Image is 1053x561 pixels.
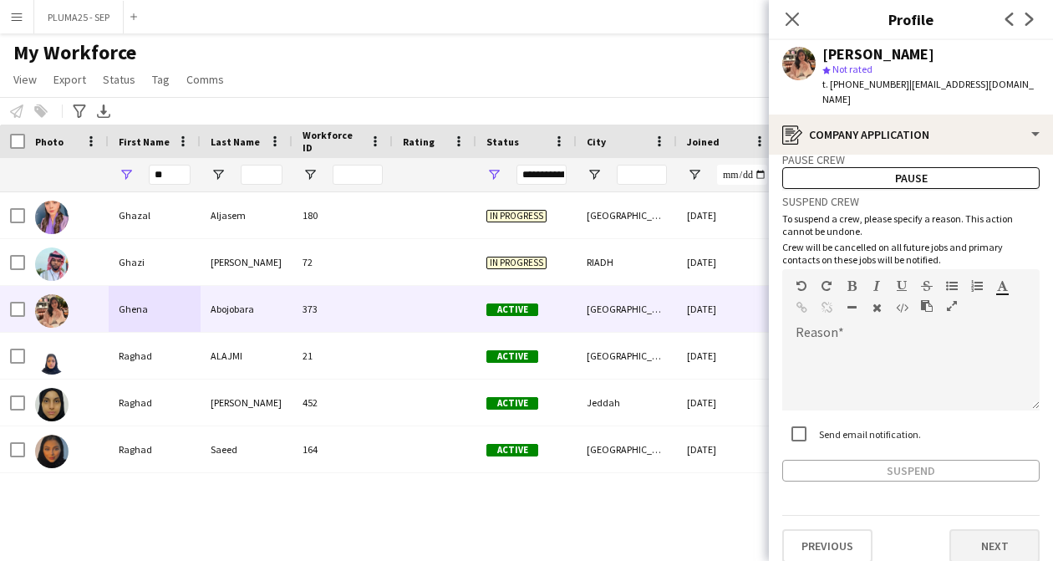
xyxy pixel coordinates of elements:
div: [DATE] [677,286,777,332]
button: Open Filter Menu [303,167,318,182]
button: Fullscreen [946,299,958,313]
img: Ghena Abojobara [35,294,69,328]
span: Not rated [832,63,872,75]
button: Redo [821,279,832,293]
div: Ghazi [109,239,201,285]
button: Bold [846,279,857,293]
div: [GEOGRAPHIC_DATA] [577,192,677,238]
div: [GEOGRAPHIC_DATA] [577,286,677,332]
button: Undo [796,279,807,293]
button: Open Filter Menu [486,167,501,182]
h3: Suspend crew [782,194,1040,209]
span: | [EMAIL_ADDRESS][DOMAIN_NAME] [822,78,1034,105]
button: Underline [896,279,908,293]
span: Workforce ID [303,129,363,154]
input: City Filter Input [617,165,667,185]
button: Open Filter Menu [687,167,702,182]
div: 373 [292,286,393,332]
span: Last Name [211,135,260,148]
a: Export [47,69,93,90]
button: Horizontal Line [846,301,857,314]
img: Ghazal Aljasem [35,201,69,234]
button: HTML Code [896,301,908,314]
span: In progress [486,210,547,222]
img: Raghad ALAJMI [35,341,69,375]
div: [DATE] [677,192,777,238]
div: [DATE] [677,333,777,379]
label: Send email notification. [816,428,921,441]
a: Tag [145,69,176,90]
span: Active [486,350,538,363]
div: [PERSON_NAME] [822,47,934,62]
p: To suspend a crew, please specify a reason. This action cannot be undone. [782,212,1040,237]
button: Open Filter Menu [119,167,134,182]
button: Text Color [996,279,1008,293]
h3: Pause crew [782,152,1040,167]
span: Tag [152,72,170,87]
div: [DATE] [677,239,777,285]
app-action-btn: Export XLSX [94,101,114,121]
span: Joined [687,135,720,148]
span: Photo [35,135,64,148]
span: Active [486,444,538,456]
input: Workforce ID Filter Input [333,165,383,185]
div: 180 [292,192,393,238]
span: Rating [403,135,435,148]
span: Export [53,72,86,87]
button: Paste as plain text [921,299,933,313]
button: Open Filter Menu [211,167,226,182]
div: Abojobara [201,286,292,332]
span: First Name [119,135,170,148]
div: 72 [292,239,393,285]
span: Active [486,303,538,316]
div: [PERSON_NAME] [201,239,292,285]
button: Strikethrough [921,279,933,293]
a: Comms [180,69,231,90]
input: First Name Filter Input [149,165,191,185]
span: City [587,135,606,148]
button: Clear Formatting [871,301,883,314]
a: View [7,69,43,90]
button: Open Filter Menu [587,167,602,182]
div: ALAJMI [201,333,292,379]
button: Pause [782,167,1040,189]
div: RIADH [577,239,677,285]
div: 452 [292,380,393,426]
div: Raghad [109,333,201,379]
div: [DATE] [677,380,777,426]
span: In progress [486,257,547,269]
p: Crew will be cancelled on all future jobs and primary contacts on these jobs will be notified. [782,241,1040,266]
div: Ghazal [109,192,201,238]
span: View [13,72,37,87]
div: Saeed [201,426,292,472]
div: [DATE] [677,426,777,472]
button: Italic [871,279,883,293]
div: 164 [292,426,393,472]
div: Raghad [109,380,201,426]
button: Unordered List [946,279,958,293]
div: 21 [292,333,393,379]
span: Status [486,135,519,148]
span: Comms [186,72,224,87]
div: Aljasem [201,192,292,238]
input: Joined Filter Input [717,165,767,185]
span: t. [PHONE_NUMBER] [822,78,909,90]
span: Active [486,397,538,410]
div: Raghad [109,426,201,472]
a: Status [96,69,142,90]
div: [GEOGRAPHIC_DATA] [577,333,677,379]
img: Raghad Saeed [35,435,69,468]
div: Company application [769,115,1053,155]
span: Status [103,72,135,87]
app-action-btn: Advanced filters [69,101,89,121]
img: Ghazi Mohammad [35,247,69,281]
span: My Workforce [13,40,136,65]
button: Ordered List [971,279,983,293]
div: [GEOGRAPHIC_DATA] [577,426,677,472]
button: PLUMA25 - SEP [34,1,124,33]
input: Last Name Filter Input [241,165,282,185]
div: Jeddah [577,380,677,426]
img: Raghad Alzahrani [35,388,69,421]
div: Ghena [109,286,201,332]
h3: Profile [769,8,1053,30]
